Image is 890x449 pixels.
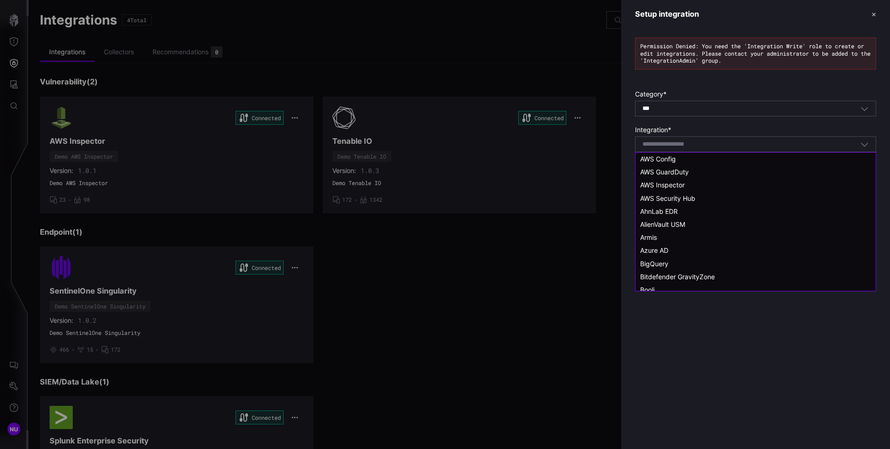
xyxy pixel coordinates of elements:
[640,194,695,202] span: AWS Security Hub
[635,126,876,134] label: Integration *
[640,233,657,241] span: Armis
[640,286,655,294] span: Booli
[871,9,876,19] button: ✕
[860,104,869,113] button: Toggle options menu
[640,42,871,64] span: Permission Denied: You need the 'Integration Write' role to create or edit integrations. Please c...
[640,273,715,281] span: Bitdefender GravityZone
[640,220,685,228] span: AlienVault USM
[640,260,668,268] span: BigQuery
[640,155,676,163] span: AWS Config
[635,90,876,98] label: Category *
[640,246,668,254] span: Azure AD
[635,9,699,19] h3: Setup integration
[640,207,678,215] span: AhnLab EDR
[640,181,685,189] span: AWS Inspector
[640,168,689,176] span: AWS GuardDuty
[860,140,869,148] button: Toggle options menu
